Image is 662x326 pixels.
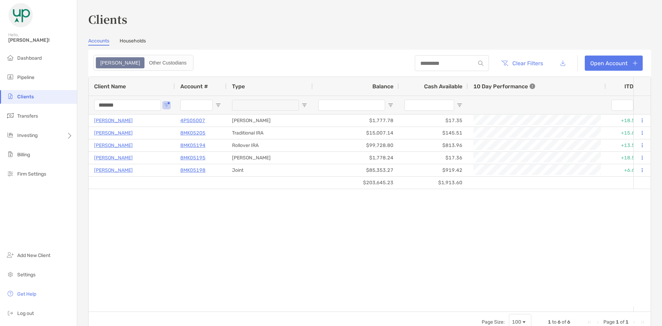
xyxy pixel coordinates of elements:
[585,56,643,71] a: Open Account
[640,319,645,325] div: Last Page
[313,177,399,189] div: $203,645.23
[180,141,205,150] a: 8MK05194
[388,102,393,108] button: Open Filter Menu
[606,127,647,139] div: +15.65%
[313,115,399,127] div: $1,777.78
[6,309,14,317] img: logout icon
[399,152,468,164] div: $17.36
[88,11,651,27] h3: Clients
[6,92,14,100] img: clients icon
[94,100,161,111] input: Client Name Filter Input
[164,102,169,108] button: Open Filter Menu
[97,58,144,68] div: Zoe
[145,58,190,68] div: Other Custodians
[399,115,468,127] div: $17.35
[17,94,34,100] span: Clients
[611,100,633,111] input: ITD Filter Input
[473,77,535,96] div: 10 Day Performance
[318,100,385,111] input: Balance Filter Input
[93,55,193,71] div: segmented control
[606,164,647,176] div: +6.69%
[587,319,592,325] div: First Page
[88,38,109,46] a: Accounts
[94,129,133,137] a: [PERSON_NAME]
[17,253,50,258] span: Add New Client
[8,37,73,43] span: [PERSON_NAME]!
[6,169,14,178] img: firm-settings icon
[6,111,14,120] img: transfers icon
[17,291,36,297] span: Get Help
[404,100,454,111] input: Cash Available Filter Input
[94,116,133,125] a: [PERSON_NAME]
[512,319,521,325] div: 100
[6,150,14,158] img: billing icon
[625,319,629,325] span: 1
[227,127,313,139] div: Traditional IRA
[606,152,647,164] div: +18.54%
[478,61,483,66] img: input icon
[399,164,468,176] div: $919.42
[180,116,205,125] a: 4PS05007
[567,319,570,325] span: 6
[6,53,14,62] img: dashboard icon
[180,154,205,162] a: 8MK05195
[180,83,208,90] span: Account #
[17,132,38,138] span: Investing
[94,166,133,175] a: [PERSON_NAME]
[94,154,133,162] a: [PERSON_NAME]
[94,141,133,150] a: [PERSON_NAME]
[6,251,14,259] img: add_new_client icon
[603,319,615,325] span: Page
[17,171,46,177] span: Firm Settings
[372,83,393,90] span: Balance
[180,129,205,137] a: 8MK05205
[94,83,126,90] span: Client Name
[595,319,601,325] div: Previous Page
[232,83,245,90] span: Type
[17,310,34,316] span: Log out
[17,75,34,80] span: Pipeline
[302,102,307,108] button: Open Filter Menu
[631,319,637,325] div: Next Page
[6,131,14,139] img: investing icon
[616,319,619,325] span: 1
[424,83,462,90] span: Cash Available
[548,319,551,325] span: 1
[399,139,468,151] div: $813.96
[120,38,146,46] a: Households
[552,319,556,325] span: to
[313,139,399,151] div: $99,728.80
[227,139,313,151] div: Rollover IRA
[606,115,647,127] div: +18.51%
[313,164,399,176] div: $85,353.27
[6,289,14,298] img: get-help icon
[399,127,468,139] div: $145.51
[457,102,462,108] button: Open Filter Menu
[17,113,38,119] span: Transfers
[17,152,30,158] span: Billing
[17,55,42,61] span: Dashboard
[8,3,33,28] img: Zoe Logo
[313,152,399,164] div: $1,778.24
[180,166,205,175] a: 8MK05198
[562,319,566,325] span: of
[399,177,468,189] div: $1,913.60
[624,83,642,90] div: ITD
[313,127,399,139] div: $15,007.14
[6,73,14,81] img: pipeline icon
[17,272,36,278] span: Settings
[227,164,313,176] div: Joint
[180,100,213,111] input: Account # Filter Input
[215,102,221,108] button: Open Filter Menu
[482,319,505,325] div: Page Size:
[227,152,313,164] div: [PERSON_NAME]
